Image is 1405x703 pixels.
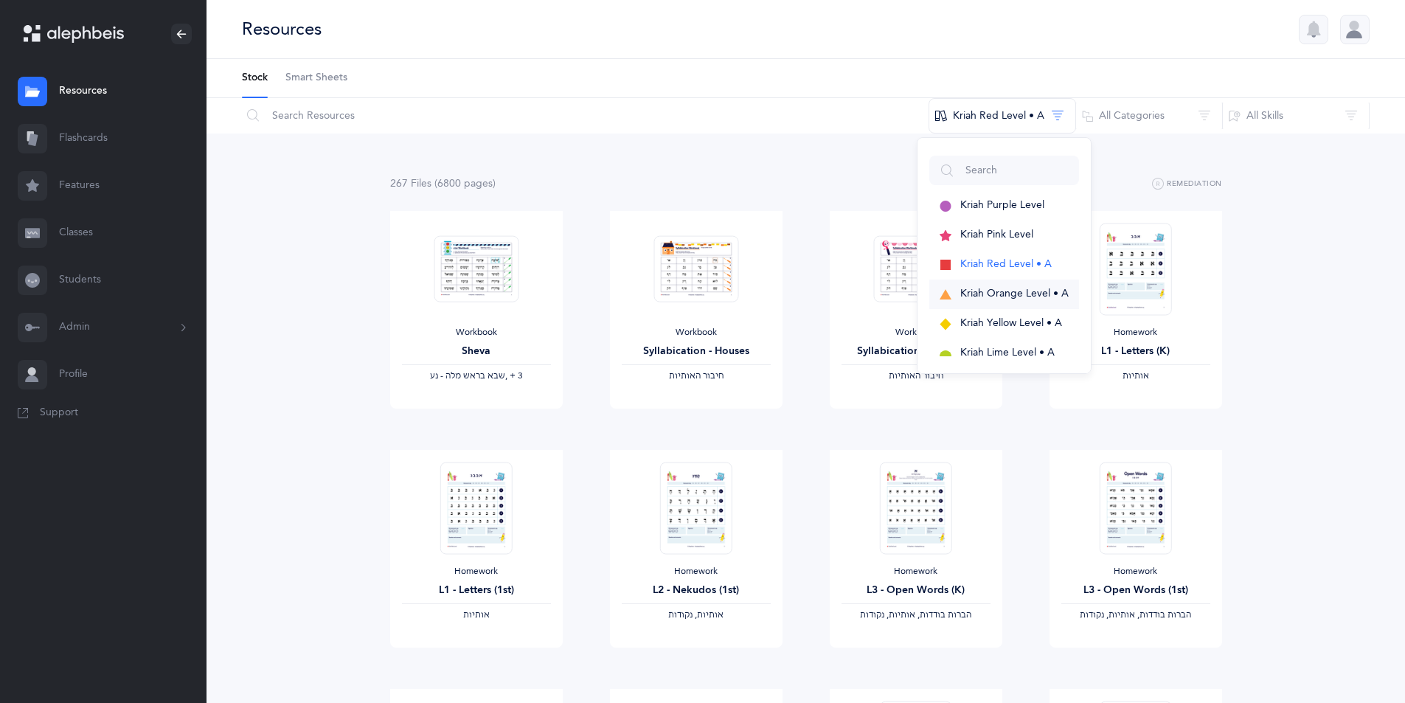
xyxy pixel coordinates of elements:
[402,583,551,598] div: L1 - Letters (1st)
[1061,344,1210,359] div: L1 - Letters (K)
[434,235,518,302] img: Sheva-Workbook-Red_EN_thumbnail_1754012358.png
[960,229,1033,240] span: Kriah Pink Level
[402,566,551,578] div: Homework
[1061,566,1210,578] div: Homework
[929,339,1079,368] button: Kriah Lime Level • A
[669,370,724,381] span: ‫חיבור האותיות‬
[390,178,431,190] span: 267 File
[873,235,958,302] img: Syllabication-Workbook-Level-1-EN_Red_Scooping_thumbnail_1741114434.png
[929,250,1079,280] button: Kriah Red Level • A
[622,566,771,578] div: Homework
[440,462,512,554] img: Homework_L1_Letters_O_Red_EN_thumbnail_1731215195.png
[960,199,1044,211] span: Kriah Purple Level
[842,566,991,578] div: Homework
[1331,629,1387,685] iframe: Drift Widget Chat Controller
[929,221,1079,250] button: Kriah Pink Level
[1061,327,1210,339] div: Homework
[960,288,1069,299] span: Kriah Orange Level • A
[842,344,991,359] div: Syllabication - Scooping
[1152,176,1222,193] button: Remediation
[1061,583,1210,598] div: L3 - Open Words (1st)
[842,327,991,339] div: Workbook
[1075,98,1223,134] button: All Categories
[659,462,732,554] img: Homework_L2_Nekudos_R_EN_1_thumbnail_1731617499.png
[668,609,724,620] span: ‫אותיות, נקודות‬
[1080,609,1191,620] span: ‫הברות בודדות, אותיות, נקודות‬
[929,191,1079,221] button: Kriah Purple Level
[285,71,347,86] span: Smart Sheets
[1099,223,1171,315] img: Homework_L1_Letters_R_EN_thumbnail_1731214661.png
[960,347,1055,359] span: Kriah Lime Level • A
[960,317,1062,329] span: Kriah Yellow Level • A
[1099,462,1171,554] img: Homework_L3_OpenWords_O_Red_EN_thumbnail_1731217670.png
[402,344,551,359] div: Sheva
[241,98,929,134] input: Search Resources
[434,178,496,190] span: (6800 page )
[463,609,490,620] span: ‫אותיות‬
[960,258,1052,270] span: Kriah Red Level • A
[488,178,493,190] span: s
[242,17,322,41] div: Resources
[622,344,771,359] div: Syllabication - Houses
[929,98,1076,134] button: Kriah Red Level • A
[929,309,1079,339] button: Kriah Yellow Level • A
[842,583,991,598] div: L3 - Open Words (K)
[622,583,771,598] div: L2 - Nekudos (1st)
[879,462,951,554] img: Homework_L3_OpenWords_R_EN_thumbnail_1731229486.png
[427,178,431,190] span: s
[1222,98,1370,134] button: All Skills
[622,327,771,339] div: Workbook
[653,235,738,302] img: Syllabication-Workbook-Level-1-EN_Red_Houses_thumbnail_1741114032.png
[929,156,1079,185] input: Search
[1123,370,1149,381] span: ‫אותיות‬
[402,327,551,339] div: Workbook
[929,368,1079,398] button: Kriah Green Level • A
[929,280,1079,309] button: Kriah Orange Level • A
[430,370,505,381] span: ‫שבא בראש מלה - נע‬
[402,370,551,382] div: ‪, + 3‬
[40,406,78,420] span: Support
[860,609,971,620] span: ‫הברות בודדות, אותיות, נקודות‬
[889,370,943,381] span: ‫חיבור האותיות‬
